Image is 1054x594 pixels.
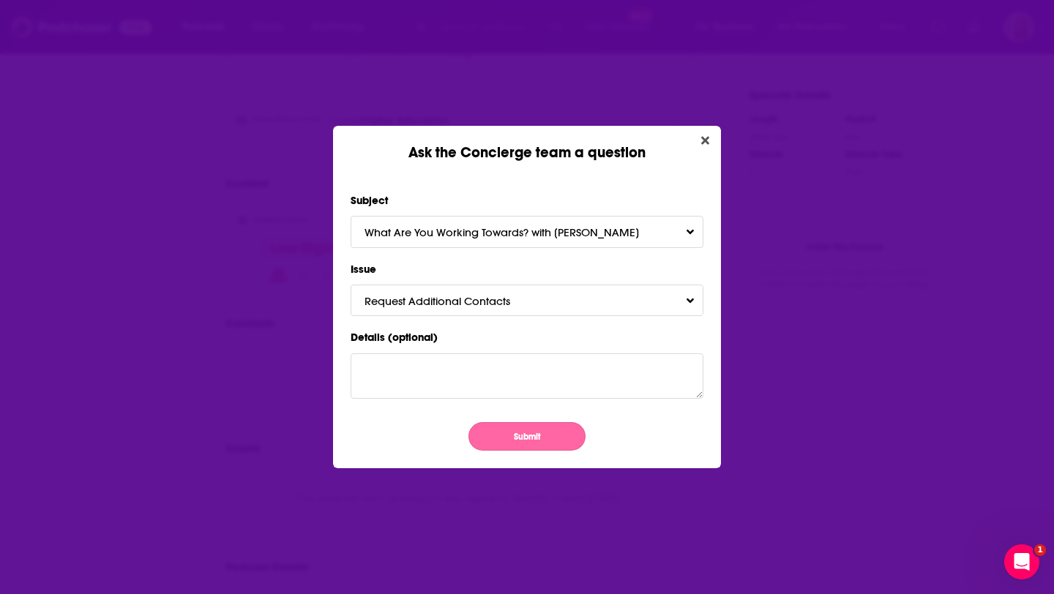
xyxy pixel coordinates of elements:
div: v 4.0.25 [41,23,72,35]
span: Request Additional Contacts [365,294,539,308]
span: What Are You Working Towards? with [PERSON_NAME] [365,225,668,239]
div: Domain Overview [56,86,131,96]
span: 1 [1034,544,1046,556]
button: Close [695,132,715,150]
button: Submit [468,422,586,451]
div: Keywords by Traffic [162,86,247,96]
label: Issue [351,260,703,279]
img: tab_domain_overview_orange.svg [40,85,51,97]
div: Ask the Concierge team a question [333,126,721,162]
img: logo_orange.svg [23,23,35,35]
label: Subject [351,191,703,210]
img: tab_keywords_by_traffic_grey.svg [146,85,157,97]
button: Request Additional ContactsToggle Pronoun Dropdown [351,285,703,316]
label: Details (optional) [351,328,703,347]
iframe: Intercom live chat [1004,544,1039,579]
button: What Are You Working Towards? with [PERSON_NAME]Toggle Pronoun Dropdown [351,216,703,247]
div: Domain: [DOMAIN_NAME] [38,38,161,50]
img: website_grey.svg [23,38,35,50]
